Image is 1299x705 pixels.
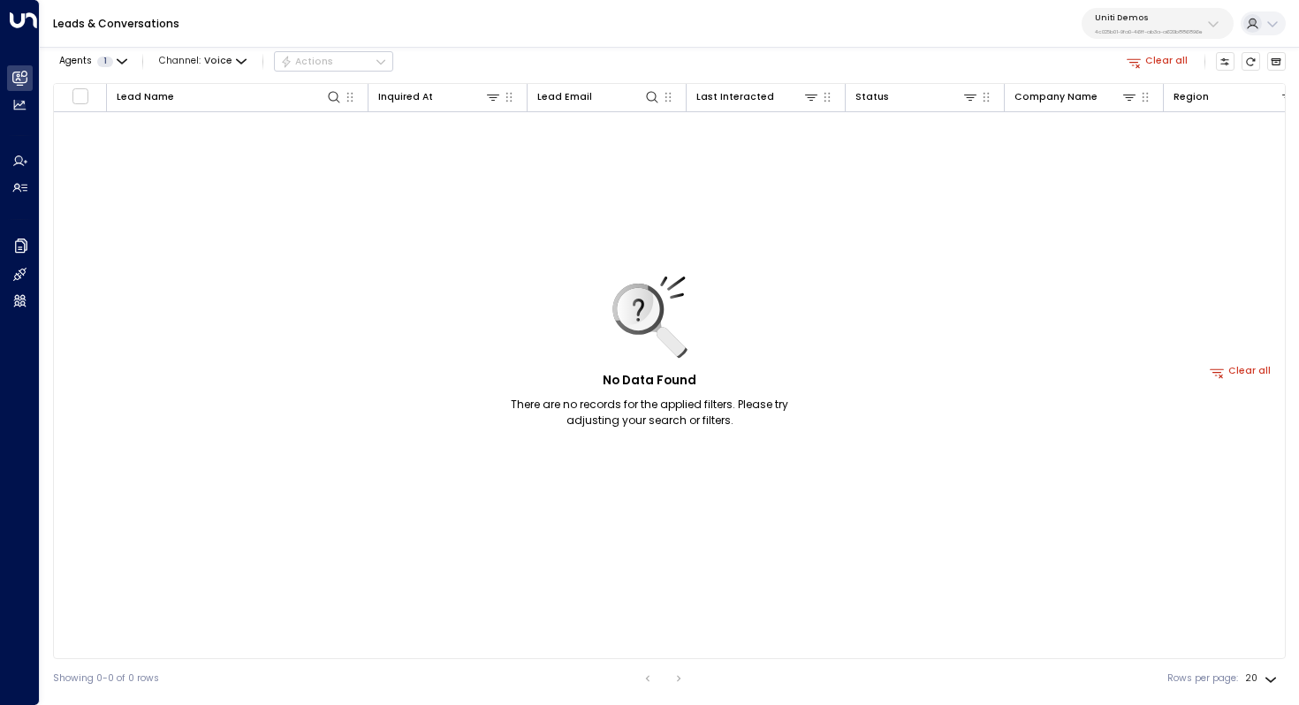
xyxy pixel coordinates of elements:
div: Lead Name [117,88,343,105]
button: Clear all [1204,362,1277,381]
div: Inquired At [378,88,502,105]
span: Channel: [154,52,252,71]
div: 20 [1245,668,1280,689]
button: Agents1 [53,52,132,71]
p: 4c025b01-9fa0-46ff-ab3a-a620b886896e [1095,28,1203,35]
div: Button group with a nested menu [274,51,393,72]
label: Rows per page: [1167,671,1238,686]
div: Showing 0-0 of 0 rows [53,671,159,686]
div: Region [1174,89,1209,105]
div: Lead Email [537,89,592,105]
div: Company Name [1014,89,1098,105]
button: Archived Leads [1267,52,1287,72]
button: Clear all [1121,52,1194,71]
p: Uniti Demos [1095,12,1203,23]
button: Customize [1216,52,1235,72]
button: Actions [274,51,393,72]
div: Status [855,89,889,105]
span: Voice [204,56,232,66]
div: Last Interacted [696,89,774,105]
div: Lead Name [117,89,174,105]
button: Uniti Demos4c025b01-9fa0-46ff-ab3a-a620b886896e [1082,8,1234,39]
div: Region [1174,88,1297,105]
span: Refresh [1242,52,1261,72]
button: Channel:Voice [154,52,252,71]
span: Toggle select all [72,87,88,104]
div: Company Name [1014,88,1138,105]
div: Inquired At [378,89,433,105]
span: 1 [97,57,113,67]
div: Status [855,88,979,105]
span: Agents [59,57,92,66]
a: Leads & Conversations [53,16,179,31]
div: Actions [280,56,334,68]
div: Last Interacted [696,88,820,105]
div: Lead Email [537,88,661,105]
nav: pagination navigation [636,668,690,689]
p: There are no records for the applied filters. Please try adjusting your search or filters. [484,397,816,428]
h5: No Data Found [603,372,696,390]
